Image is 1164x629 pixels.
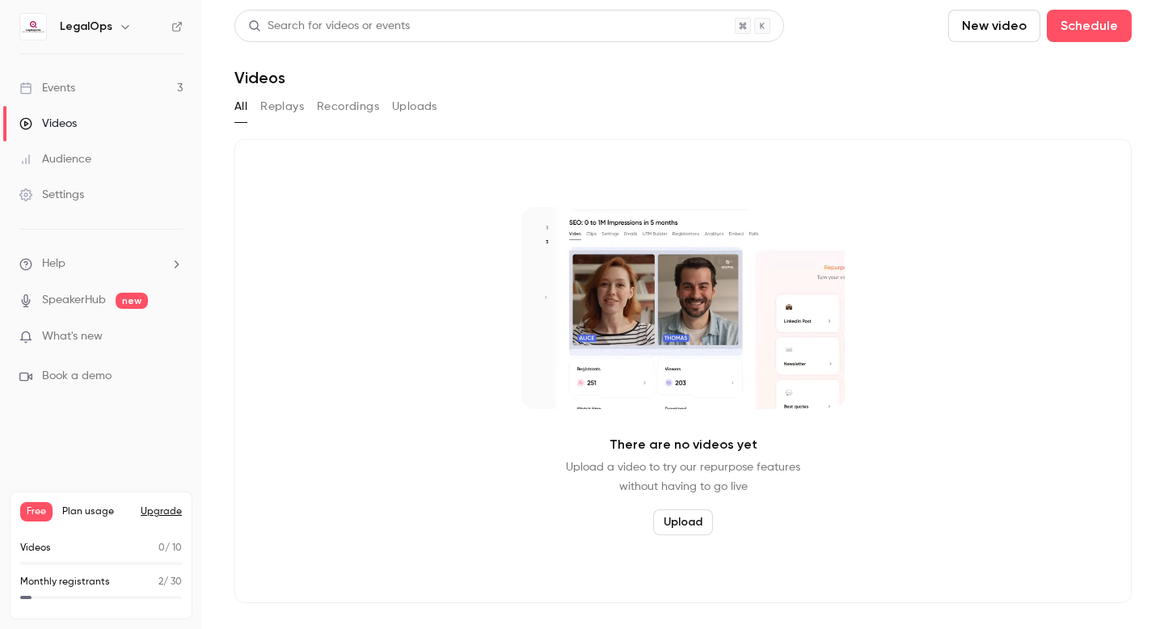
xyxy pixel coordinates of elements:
[158,577,163,587] span: 2
[19,255,183,272] li: help-dropdown-opener
[948,10,1040,42] button: New video
[653,509,713,535] button: Upload
[158,541,182,555] p: / 10
[141,505,182,518] button: Upgrade
[19,187,84,203] div: Settings
[609,435,757,454] p: There are no videos yet
[116,293,148,309] span: new
[20,575,110,589] p: Monthly registrants
[234,68,285,87] h1: Videos
[42,255,65,272] span: Help
[1047,10,1132,42] button: Schedule
[248,18,410,35] div: Search for videos or events
[19,116,77,132] div: Videos
[62,505,131,518] span: Plan usage
[260,94,304,120] button: Replays
[158,575,182,589] p: / 30
[234,10,1132,619] section: Videos
[42,368,112,385] span: Book a demo
[20,502,53,521] span: Free
[20,14,46,40] img: LegalOps
[42,328,103,345] span: What's new
[19,151,91,167] div: Audience
[392,94,437,120] button: Uploads
[317,94,379,120] button: Recordings
[566,458,800,496] p: Upload a video to try our repurpose features without having to go live
[42,292,106,309] a: SpeakerHub
[60,19,112,35] h6: LegalOps
[158,543,165,553] span: 0
[19,80,75,96] div: Events
[234,94,247,120] button: All
[20,541,51,555] p: Videos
